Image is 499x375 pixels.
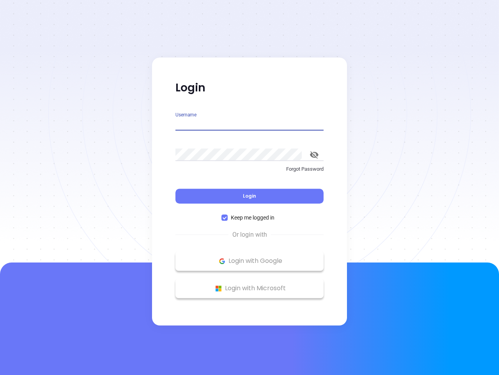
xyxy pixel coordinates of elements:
[243,193,256,199] span: Login
[175,112,196,117] label: Username
[179,255,320,267] p: Login with Google
[175,279,324,298] button: Microsoft Logo Login with Microsoft
[214,284,223,293] img: Microsoft Logo
[175,251,324,271] button: Google Logo Login with Google
[179,282,320,294] p: Login with Microsoft
[175,189,324,204] button: Login
[228,230,271,239] span: Or login with
[305,145,324,164] button: toggle password visibility
[175,165,324,173] p: Forgot Password
[217,256,227,266] img: Google Logo
[175,81,324,95] p: Login
[228,213,278,222] span: Keep me logged in
[175,165,324,179] a: Forgot Password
